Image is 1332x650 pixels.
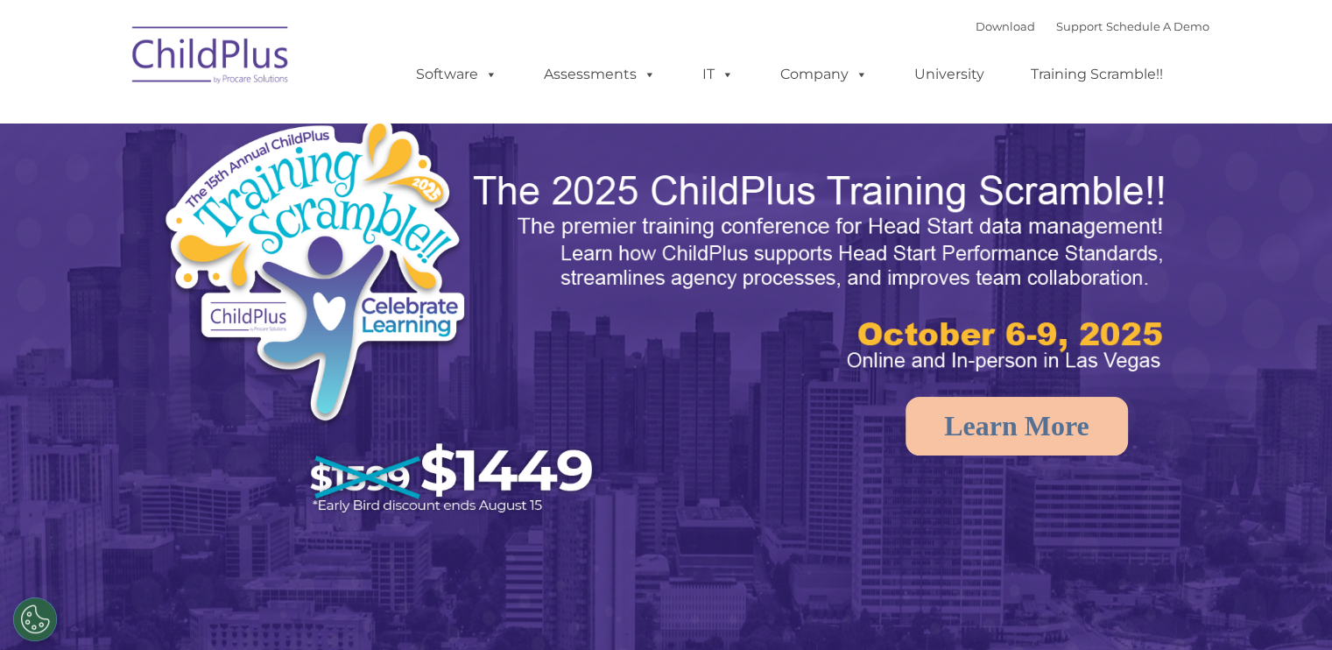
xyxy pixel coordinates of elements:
a: Download [976,19,1035,33]
a: University [897,57,1002,92]
a: Training Scramble!! [1013,57,1180,92]
a: Assessments [526,57,673,92]
a: Support [1056,19,1103,33]
a: Schedule A Demo [1106,19,1209,33]
a: Company [763,57,885,92]
a: Software [398,57,515,92]
img: ChildPlus by Procare Solutions [123,14,299,102]
font: | [976,19,1209,33]
a: IT [685,57,751,92]
button: Cookies Settings [13,597,57,641]
a: Learn More [906,397,1128,456]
